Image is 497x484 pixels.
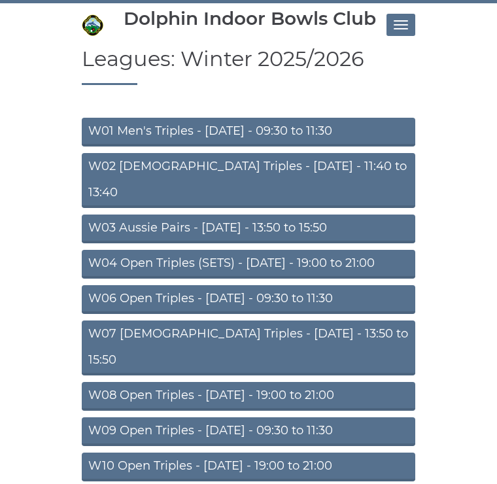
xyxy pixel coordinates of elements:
button: Toggle navigation [386,14,415,36]
a: W06 Open Triples - [DATE] - 09:30 to 11:30 [82,285,415,314]
a: W02 [DEMOGRAPHIC_DATA] Triples - [DATE] - 11:40 to 13:40 [82,153,415,208]
div: Dolphin Indoor Bowls Club [124,9,376,29]
a: W04 Open Triples (SETS) - [DATE] - 19:00 to 21:00 [82,250,415,279]
img: Dolphin Indoor Bowls Club [82,14,103,36]
h1: Leagues: Winter 2025/2026 [82,47,415,85]
a: W08 Open Triples - [DATE] - 19:00 to 21:00 [82,382,415,411]
a: W03 Aussie Pairs - [DATE] - 13:50 to 15:50 [82,215,415,243]
a: W07 [DEMOGRAPHIC_DATA] Triples - [DATE] - 13:50 to 15:50 [82,320,415,375]
a: W09 Open Triples - [DATE] - 09:30 to 11:30 [82,417,415,446]
a: W10 Open Triples - [DATE] - 19:00 to 21:00 [82,453,415,481]
a: W01 Men's Triples - [DATE] - 09:30 to 11:30 [82,118,415,147]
